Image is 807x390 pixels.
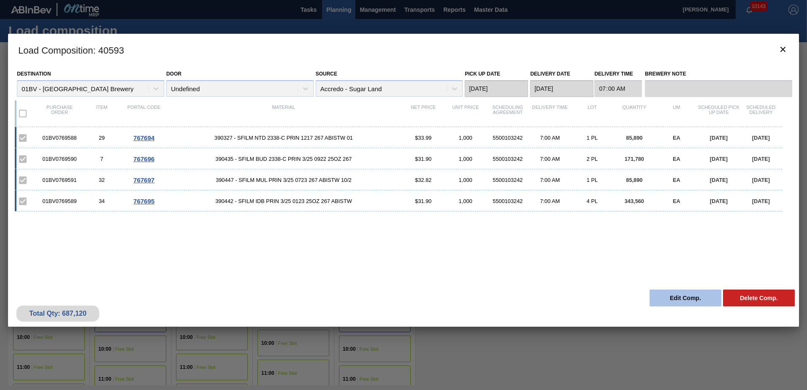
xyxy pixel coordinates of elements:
[38,135,81,141] div: 01BV0769588
[402,135,444,141] div: $33.99
[444,105,487,122] div: Unit Price
[165,135,402,141] span: 390327 - SFILM NTD 2338-C PRIN 1217 267 ABISTW 01
[571,135,613,141] div: 1 PL
[740,105,782,122] div: Scheduled Delivery
[487,105,529,122] div: Scheduling Agreement
[487,135,529,141] div: 5500103242
[165,105,402,122] div: Material
[571,105,613,122] div: Lot
[316,71,337,77] label: Source
[444,177,487,183] div: 1,000
[402,105,444,122] div: Net Price
[529,156,571,162] div: 7:00 AM
[165,177,402,183] span: 390447 - SFILM MUL PRIN 3/25 0723 267 ABISTW 10/2
[723,290,795,306] button: Delete Comp.
[133,176,154,184] span: 767697
[81,177,123,183] div: 32
[530,80,593,97] input: mm/dd/yyyy
[710,198,728,204] span: [DATE]
[752,198,770,204] span: [DATE]
[752,177,770,183] span: [DATE]
[626,177,642,183] span: 85,890
[123,105,165,122] div: Portal code
[529,135,571,141] div: 7:00 AM
[710,177,728,183] span: [DATE]
[673,156,680,162] span: EA
[402,198,444,204] div: $31.90
[133,198,154,205] span: 767695
[571,177,613,183] div: 1 PL
[123,198,165,205] div: Go to Order
[487,198,529,204] div: 5500103242
[529,105,571,122] div: Delivery Time
[123,155,165,162] div: Go to Order
[698,105,740,122] div: Scheduled Pick up Date
[38,105,81,122] div: Purchase order
[650,290,721,306] button: Edit Comp.
[123,176,165,184] div: Go to Order
[487,177,529,183] div: 5500103242
[655,105,698,122] div: UM
[571,198,613,204] div: 4 PL
[613,105,655,122] div: Quantity
[81,105,123,122] div: Item
[529,177,571,183] div: 7:00 AM
[594,68,642,80] label: Delivery Time
[625,198,644,204] span: 343,560
[81,156,123,162] div: 7
[752,135,770,141] span: [DATE]
[402,156,444,162] div: $31.90
[8,34,799,66] h3: Load Composition : 40593
[38,177,81,183] div: 01BV0769591
[165,198,402,204] span: 390442 - SFILM IDB PRIN 3/25 0123 25OZ 267 ABISTW
[402,177,444,183] div: $32.82
[465,71,500,77] label: Pick up Date
[645,68,792,80] label: Brewery Note
[17,71,51,77] label: Destination
[673,177,680,183] span: EA
[444,156,487,162] div: 1,000
[23,310,93,317] div: Total Qty: 687,120
[123,134,165,141] div: Go to Order
[626,135,642,141] span: 85,890
[444,135,487,141] div: 1,000
[166,71,181,77] label: Door
[673,135,680,141] span: EA
[38,198,81,204] div: 01BV0769589
[571,156,613,162] div: 2 PL
[81,198,123,204] div: 34
[752,156,770,162] span: [DATE]
[625,156,644,162] span: 171,780
[81,135,123,141] div: 29
[710,156,728,162] span: [DATE]
[529,198,571,204] div: 7:00 AM
[530,71,570,77] label: Delivery Date
[133,155,154,162] span: 767696
[165,156,402,162] span: 390435 - SFILM BUD 2338-C PRIN 3/25 0922 25OZ 267
[38,156,81,162] div: 01BV0769590
[465,80,528,97] input: mm/dd/yyyy
[444,198,487,204] div: 1,000
[673,198,680,204] span: EA
[710,135,728,141] span: [DATE]
[133,134,154,141] span: 767694
[487,156,529,162] div: 5500103242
